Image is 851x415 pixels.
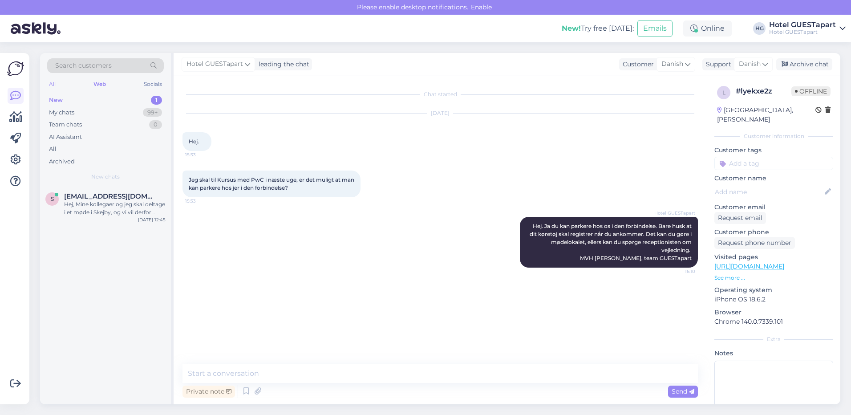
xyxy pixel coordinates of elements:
span: Danish [739,59,761,69]
span: 16:10 [662,268,695,275]
div: Archived [49,157,75,166]
span: Hotel GUESTapart [654,210,695,216]
div: My chats [49,108,74,117]
div: Archive chat [776,58,832,70]
p: Customer name [714,174,833,183]
div: AI Assistant [49,133,82,142]
span: Enable [468,3,494,11]
div: Private note [182,386,235,398]
div: [DATE] 12:45 [138,216,166,223]
span: Jeg skal til Kursus med PwC i næste uge, er det muligt at man kan parkere hos jer i den forbindelse? [189,176,356,191]
div: Customer [619,60,654,69]
div: Try free [DATE]: [562,23,634,34]
b: New! [562,24,581,33]
span: Hej. [189,138,199,145]
div: New [49,96,63,105]
p: Operating system [714,285,833,295]
div: 0 [149,120,162,129]
div: Extra [714,335,833,343]
p: Customer phone [714,228,833,237]
a: Hotel GUESTapartHotel GUESTapart [769,21,846,36]
p: Browser [714,308,833,317]
span: New chats [91,173,120,181]
div: # lyekxe2z [736,86,791,97]
div: Chat started [182,90,698,98]
a: [URL][DOMAIN_NAME] [714,262,784,270]
div: Team chats [49,120,82,129]
span: Send [672,387,694,395]
div: Online [683,20,732,37]
div: 99+ [143,108,162,117]
p: See more ... [714,274,833,282]
span: sirstn@ous-hf.no [64,192,157,200]
div: Web [92,78,108,90]
button: Emails [637,20,673,37]
div: Hej, Mine kollegaer og jeg skal deltage i et møde i Skejby, og vi vil derfor gerne booke fem være... [64,200,166,216]
p: iPhone OS 18.6.2 [714,295,833,304]
div: Support [702,60,731,69]
span: Search customers [55,61,112,70]
div: leading the chat [255,60,309,69]
span: Hotel GUESTapart [186,59,243,69]
div: Hotel GUESTapart [769,28,836,36]
span: 15:33 [185,198,219,204]
p: Visited pages [714,252,833,262]
input: Add a tag [714,157,833,170]
p: Notes [714,349,833,358]
input: Add name [715,187,823,197]
div: Socials [142,78,164,90]
span: l [722,89,725,96]
div: Request email [714,212,766,224]
div: HG [753,22,766,35]
div: 1 [151,96,162,105]
div: [GEOGRAPHIC_DATA], [PERSON_NAME] [717,106,815,124]
p: Customer tags [714,146,833,155]
div: Request phone number [714,237,795,249]
img: Askly Logo [7,60,24,77]
div: [DATE] [182,109,698,117]
div: Customer information [714,132,833,140]
span: Hej. Ja du kan parkere hos os i den forbindelse. Bare husk at dit køretøj skal registrer når du a... [530,223,693,261]
div: All [47,78,57,90]
span: 15:33 [185,151,219,158]
p: Customer email [714,203,833,212]
p: Chrome 140.0.7339.101 [714,317,833,326]
span: Danish [661,59,683,69]
div: All [49,145,57,154]
div: Hotel GUESTapart [769,21,836,28]
span: Offline [791,86,831,96]
span: s [51,195,54,202]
